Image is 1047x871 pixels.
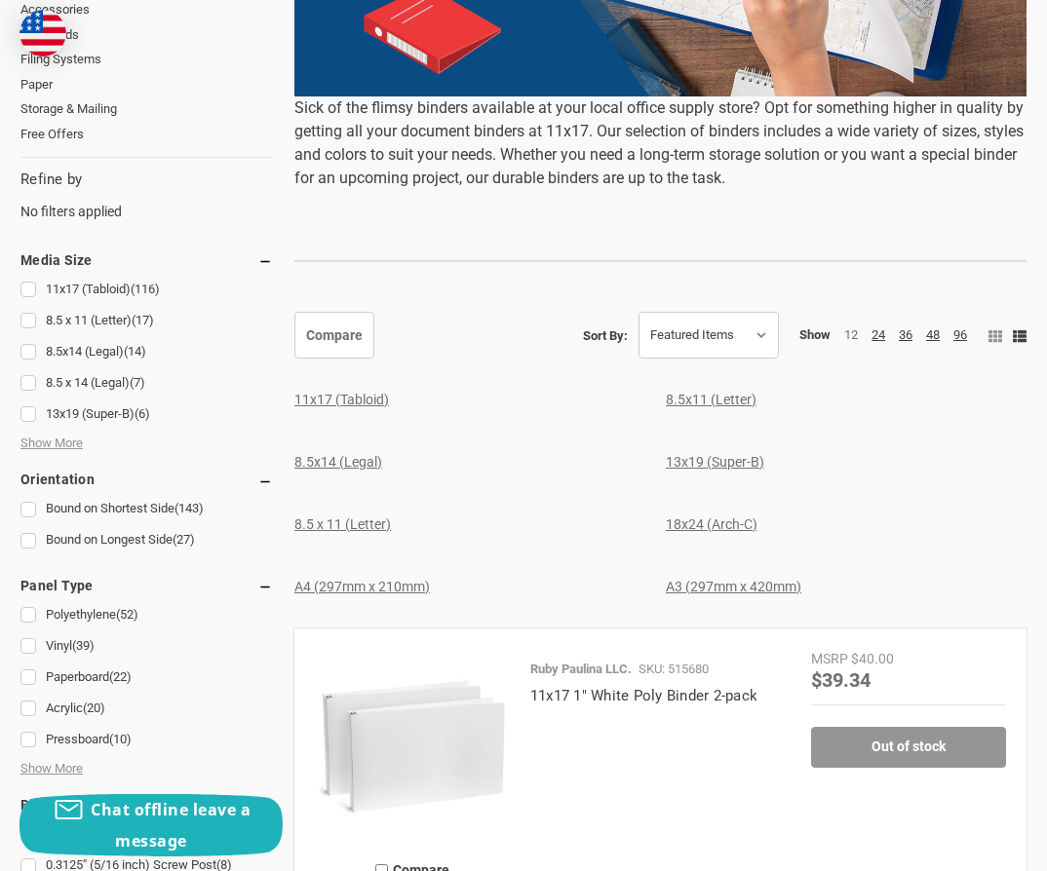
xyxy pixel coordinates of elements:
[294,392,389,407] a: 11x17 (Tabloid)
[315,649,510,844] img: 11x17 1" White Poly Binder 2-pack
[20,574,273,597] h5: Panel Type
[20,602,273,628] a: Polyethylene
[20,169,273,191] h5: Refine by
[109,732,132,746] span: (10)
[530,660,632,679] p: Ruby Paulina LLC.
[20,370,273,397] a: 8.5 x 14 (Legal)
[20,122,273,147] a: Free Offers
[20,696,273,722] a: Acrylic
[20,496,273,522] a: Bound on Shortest Side
[20,277,273,303] a: 11x17 (Tabloid)
[666,516,757,532] a: 18x24 (Arch-C)
[530,687,757,704] a: 11x17 1" White Poly Binder 2-pack
[83,701,105,715] span: (20)
[294,98,1024,187] span: Sick of the flimsy binders available at your local office supply store? Opt for something higher ...
[899,327,912,342] a: 36
[72,638,95,653] span: (39)
[811,666,871,692] span: $39.34
[20,96,273,122] a: Storage & Mailing
[294,454,382,470] a: 8.5x14 (Legal)
[132,313,154,327] span: (17)
[135,406,150,421] span: (6)
[20,47,273,72] a: Filing Systems
[19,794,283,856] button: Chat offline leave a message
[666,392,756,407] a: 8.5x11 (Letter)
[20,308,273,334] a: 8.5 x 11 (Letter)
[20,72,273,97] a: Paper
[20,434,83,453] span: Show More
[131,282,160,296] span: (116)
[294,516,391,532] a: 8.5 x 11 (Letter)
[926,327,940,342] a: 48
[174,501,204,515] span: (143)
[20,527,273,553] a: Bound on Longest Side
[109,669,132,684] span: (22)
[583,321,628,350] label: Sort By:
[20,633,273,660] a: Vinyl
[20,169,273,221] div: No filters applied
[953,327,967,342] a: 96
[811,649,848,669] div: MSRP
[294,579,430,594] a: A4 (297mm x 210mm)
[20,468,273,491] h5: Orientation
[130,375,145,390] span: (7)
[799,325,831,343] span: Show
[19,10,66,57] img: duty and tax information for United States
[173,532,195,547] span: (27)
[639,660,709,679] p: SKU: 515680
[91,799,251,852] span: Chat offline leave a message
[20,22,273,48] a: Clipboards
[124,344,146,359] span: (14)
[20,664,273,691] a: Paperboard
[811,727,1006,768] a: Out of stock
[20,401,273,428] a: 13x19 (Super-B)
[20,248,273,272] h5: Media Size
[294,312,374,359] a: Compare
[666,454,764,470] a: 13x19 (Super-B)
[872,327,885,342] a: 24
[666,579,801,594] a: A3 (297mm x 420mm)
[851,651,894,666] span: $40.00
[20,339,273,365] a: 8.5x14 (Legal)
[116,607,138,622] span: (52)
[20,759,83,778] span: Show More
[20,727,273,753] a: Pressboard
[844,327,858,342] a: 12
